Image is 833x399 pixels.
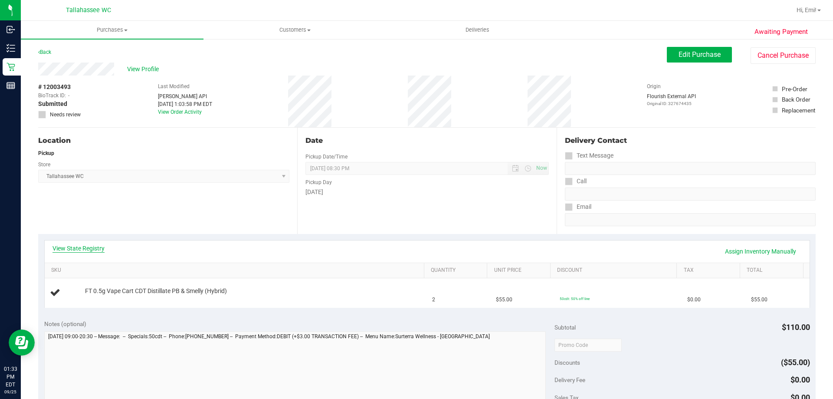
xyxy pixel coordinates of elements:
[7,63,15,71] inline-svg: Retail
[38,135,289,146] div: Location
[554,376,585,383] span: Delivery Fee
[554,355,580,370] span: Discounts
[38,49,51,55] a: Back
[679,50,721,59] span: Edit Purchase
[554,339,622,352] input: Promo Code
[4,389,17,395] p: 09/25
[647,82,661,90] label: Origin
[7,44,15,53] inline-svg: Inventory
[560,297,590,301] span: 50cdt: 50% off line
[305,153,348,161] label: Pickup Date/Time
[565,149,613,162] label: Text Message
[554,324,576,331] span: Subtotal
[790,375,810,384] span: $0.00
[85,287,227,295] span: FT 0.5g Vape Cart CDT Distillate PB & Smelly (Hybrid)
[782,106,815,115] div: Replacement
[782,95,810,104] div: Back Order
[66,7,111,14] span: Tallahassee WC
[158,82,190,90] label: Last Modified
[305,178,332,186] label: Pickup Day
[747,267,800,274] a: Total
[557,267,673,274] a: Discount
[496,296,512,304] span: $55.00
[158,92,212,100] div: [PERSON_NAME] API
[68,92,69,99] span: -
[454,26,501,34] span: Deliveries
[565,162,816,175] input: Format: (999) 999-9999
[494,267,547,274] a: Unit Price
[52,244,105,253] a: View State Registry
[719,244,802,259] a: Assign Inventory Manually
[127,65,162,74] span: View Profile
[38,99,67,109] span: Submitted
[158,109,202,115] a: View Order Activity
[751,296,767,304] span: $55.00
[782,85,807,93] div: Pre-Order
[565,135,816,146] div: Delivery Contact
[565,188,816,201] input: Format: (999) 999-9999
[9,330,35,356] iframe: Resource center
[51,267,420,274] a: SKU
[305,135,548,146] div: Date
[565,175,587,188] label: Call
[386,21,569,39] a: Deliveries
[7,25,15,34] inline-svg: Inbound
[50,111,81,119] span: Needs review
[203,21,386,39] a: Customers
[667,47,732,63] button: Edit Purchase
[565,201,591,213] label: Email
[431,267,484,274] a: Quantity
[432,296,435,304] span: 2
[38,82,71,92] span: # 12003493
[21,26,203,34] span: Purchases
[684,267,737,274] a: Tax
[782,323,810,332] span: $110.00
[751,47,816,64] button: Cancel Purchase
[158,100,212,108] div: [DATE] 1:03:58 PM EDT
[4,365,17,389] p: 01:33 PM EDT
[797,7,817,13] span: Hi, Emi!
[647,92,696,107] div: Flourish External API
[38,92,66,99] span: BioTrack ID:
[21,21,203,39] a: Purchases
[38,150,54,156] strong: Pickup
[305,188,548,197] div: [DATE]
[647,100,696,107] p: Original ID: 327674435
[38,161,50,168] label: Store
[687,296,701,304] span: $0.00
[754,27,808,37] span: Awaiting Payment
[204,26,386,34] span: Customers
[781,358,810,367] span: ($55.00)
[7,81,15,90] inline-svg: Reports
[44,320,86,327] span: Notes (optional)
